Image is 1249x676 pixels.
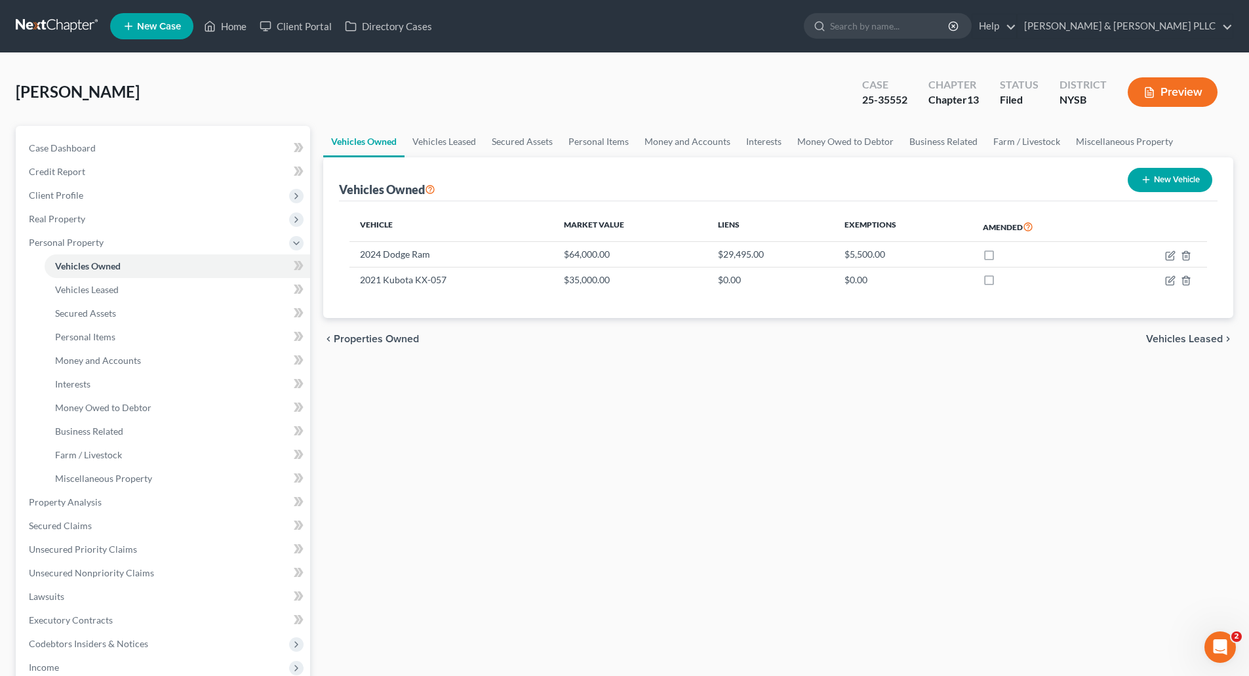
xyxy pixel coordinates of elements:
a: Property Analysis [18,490,310,514]
span: Unsecured Nonpriority Claims [29,567,154,578]
a: Home [197,14,253,38]
a: [PERSON_NAME] & [PERSON_NAME] PLLC [1018,14,1233,38]
span: Vehicles Owned [55,260,121,271]
td: 2024 Dodge Ram [349,242,553,267]
span: 13 [967,93,979,106]
td: $0.00 [834,267,972,292]
th: Exemptions [834,212,972,242]
a: Farm / Livestock [45,443,310,467]
span: [PERSON_NAME] [16,82,140,101]
a: Farm / Livestock [985,126,1068,157]
div: Chapter [928,77,979,92]
a: Lawsuits [18,585,310,608]
td: $29,495.00 [707,242,834,267]
span: Personal Items [55,331,115,342]
span: Executory Contracts [29,614,113,626]
iframe: Intercom live chat [1204,631,1236,663]
a: Vehicles Owned [45,254,310,278]
th: Amended [972,212,1108,242]
span: Client Profile [29,189,83,201]
a: Client Portal [253,14,338,38]
a: Vehicles Owned [323,126,405,157]
a: Personal Items [45,325,310,349]
th: Market Value [553,212,707,242]
i: chevron_left [323,334,334,344]
span: Income [29,662,59,673]
a: Secured Claims [18,514,310,538]
a: Miscellaneous Property [1068,126,1181,157]
a: Business Related [45,420,310,443]
td: $35,000.00 [553,267,707,292]
a: Vehicles Leased [45,278,310,302]
span: Property Analysis [29,496,102,507]
div: Vehicles Owned [339,182,435,197]
a: Vehicles Leased [405,126,484,157]
span: Business Related [55,426,123,437]
span: Interests [55,378,90,389]
a: Money Owed to Debtor [45,396,310,420]
button: Vehicles Leased chevron_right [1146,334,1233,344]
a: Interests [45,372,310,396]
span: New Case [137,22,181,31]
div: Status [1000,77,1039,92]
span: Secured Claims [29,520,92,531]
a: Personal Items [561,126,637,157]
a: Directory Cases [338,14,439,38]
th: Liens [707,212,834,242]
td: 2021 Kubota KX-057 [349,267,553,292]
span: Personal Property [29,237,104,248]
span: 2 [1231,631,1242,642]
span: Credit Report [29,166,85,177]
td: $5,500.00 [834,242,972,267]
a: Unsecured Nonpriority Claims [18,561,310,585]
a: Help [972,14,1016,38]
a: Unsecured Priority Claims [18,538,310,561]
span: Real Property [29,213,85,224]
span: Secured Assets [55,308,116,319]
div: Chapter [928,92,979,108]
a: Secured Assets [45,302,310,325]
span: Case Dashboard [29,142,96,153]
button: Preview [1128,77,1218,107]
a: Secured Assets [484,126,561,157]
span: Lawsuits [29,591,64,602]
div: Filed [1000,92,1039,108]
span: Unsecured Priority Claims [29,544,137,555]
th: Vehicle [349,212,553,242]
span: Properties Owned [334,334,419,344]
span: Vehicles Leased [55,284,119,295]
span: Codebtors Insiders & Notices [29,638,148,649]
span: Money Owed to Debtor [55,402,151,413]
span: Vehicles Leased [1146,334,1223,344]
a: Money and Accounts [45,349,310,372]
a: Miscellaneous Property [45,467,310,490]
span: Money and Accounts [55,355,141,366]
i: chevron_right [1223,334,1233,344]
button: New Vehicle [1128,168,1212,192]
a: Interests [738,126,789,157]
div: NYSB [1060,92,1107,108]
input: Search by name... [830,14,950,38]
span: Farm / Livestock [55,449,122,460]
td: $64,000.00 [553,242,707,267]
a: Money Owed to Debtor [789,126,902,157]
div: Case [862,77,907,92]
a: Executory Contracts [18,608,310,632]
td: $0.00 [707,267,834,292]
div: District [1060,77,1107,92]
div: 25-35552 [862,92,907,108]
a: Business Related [902,126,985,157]
a: Money and Accounts [637,126,738,157]
button: chevron_left Properties Owned [323,334,419,344]
a: Case Dashboard [18,136,310,160]
a: Credit Report [18,160,310,184]
span: Miscellaneous Property [55,473,152,484]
